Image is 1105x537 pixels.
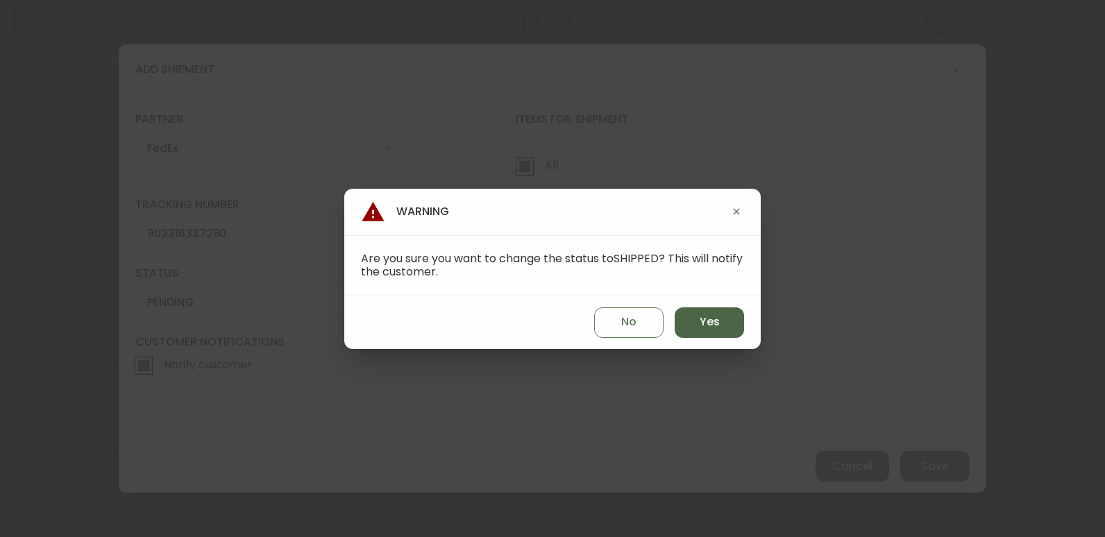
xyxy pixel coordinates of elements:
[361,200,449,224] h4: Warning
[675,307,744,338] button: Yes
[361,250,743,280] span: Are you sure you want to change the status to SHIPPED ? This will notify the customer.
[594,307,664,338] button: No
[621,314,636,330] span: No
[700,314,720,330] span: Yes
